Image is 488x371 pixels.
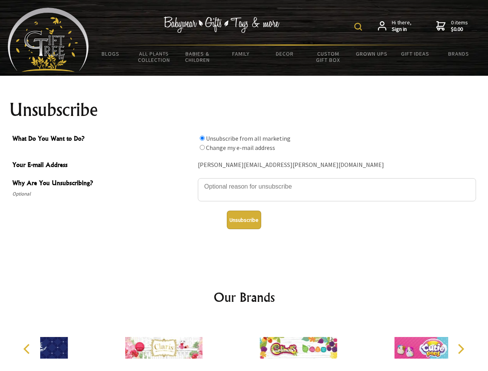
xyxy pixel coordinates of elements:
img: Babywear - Gifts - Toys & more [164,17,280,33]
input: What Do You Want to Do? [200,145,205,150]
span: Why Are You Unsubscribing? [12,178,194,189]
a: Hi there,Sign in [378,19,411,33]
div: [PERSON_NAME][EMAIL_ADDRESS][PERSON_NAME][DOMAIN_NAME] [198,159,476,171]
label: Change my e-mail address [206,144,275,151]
a: Babies & Children [176,46,219,68]
strong: $0.00 [451,26,468,33]
a: 0 items$0.00 [436,19,468,33]
a: Family [219,46,263,62]
button: Next [452,340,469,357]
a: All Plants Collection [133,46,176,68]
strong: Sign in [392,26,411,33]
label: Unsubscribe from all marketing [206,134,291,142]
input: What Do You Want to Do? [200,136,205,141]
textarea: Why Are You Unsubscribing? [198,178,476,201]
a: BLOGS [89,46,133,62]
img: Babyware - Gifts - Toys and more... [8,8,89,72]
h1: Unsubscribe [9,100,479,119]
a: Brands [437,46,481,62]
span: 0 items [451,19,468,33]
a: Custom Gift Box [306,46,350,68]
a: Decor [263,46,306,62]
img: product search [354,23,362,31]
a: Gift Ideas [393,46,437,62]
span: Hi there, [392,19,411,33]
button: Previous [19,340,36,357]
h2: Our Brands [15,288,473,306]
span: Your E-mail Address [12,160,194,171]
span: Optional [12,189,194,199]
button: Unsubscribe [227,211,261,229]
span: What Do You Want to Do? [12,134,194,145]
a: Grown Ups [350,46,393,62]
